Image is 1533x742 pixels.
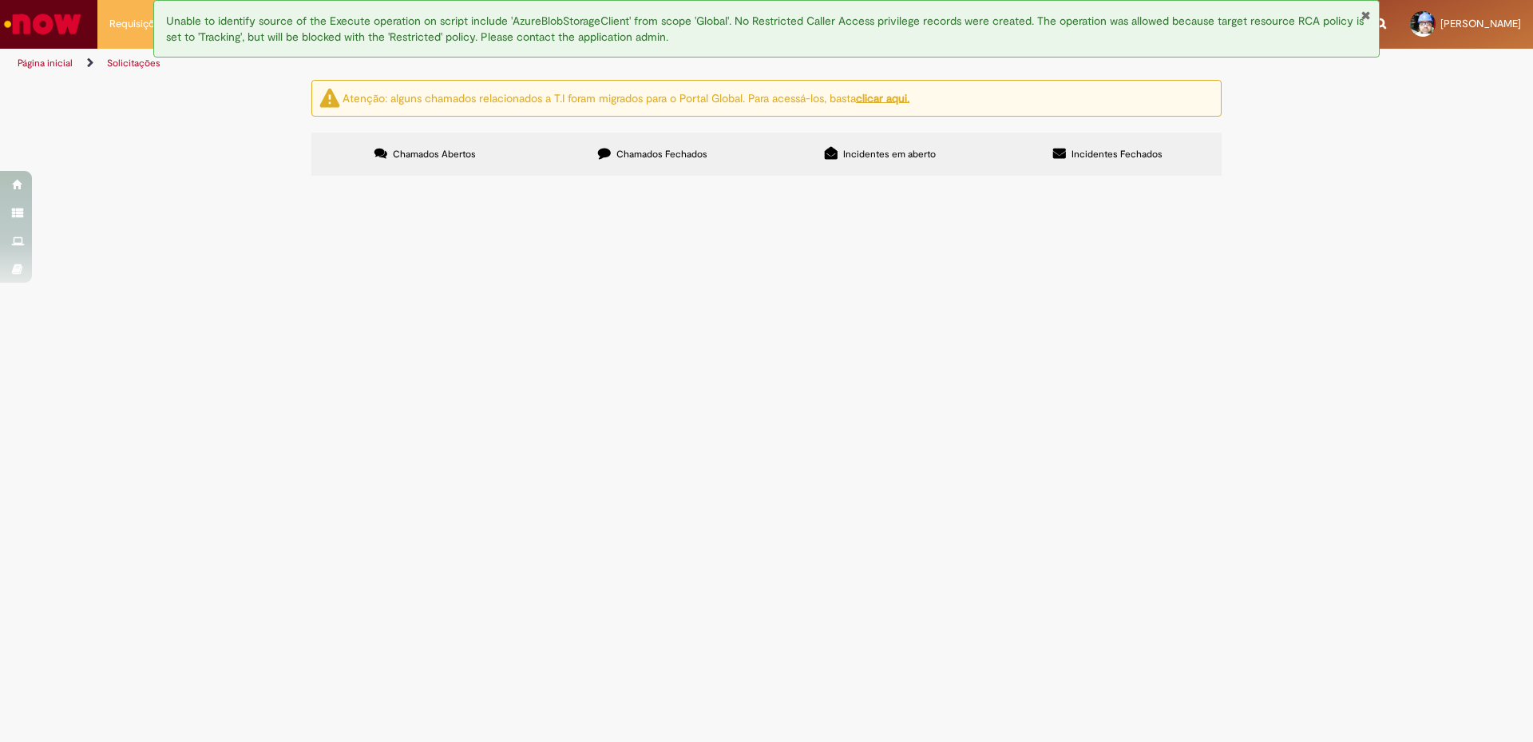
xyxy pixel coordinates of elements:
a: Página inicial [18,57,73,69]
a: clicar aqui. [856,90,909,105]
span: Requisições [109,16,165,32]
a: Solicitações [107,57,160,69]
span: Chamados Fechados [616,148,707,161]
ng-bind-html: Atenção: alguns chamados relacionados a T.I foram migrados para o Portal Global. Para acessá-los,... [343,90,909,105]
span: Incidentes Fechados [1072,148,1163,161]
span: Incidentes em aberto [843,148,936,161]
span: Unable to identify source of the Execute operation on script include 'AzureBlobStorageClient' fro... [166,14,1364,44]
span: [PERSON_NAME] [1440,17,1521,30]
button: Fechar Notificação [1361,9,1371,22]
ul: Trilhas de página [12,49,1010,78]
span: Chamados Abertos [393,148,476,161]
img: ServiceNow [2,8,84,40]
